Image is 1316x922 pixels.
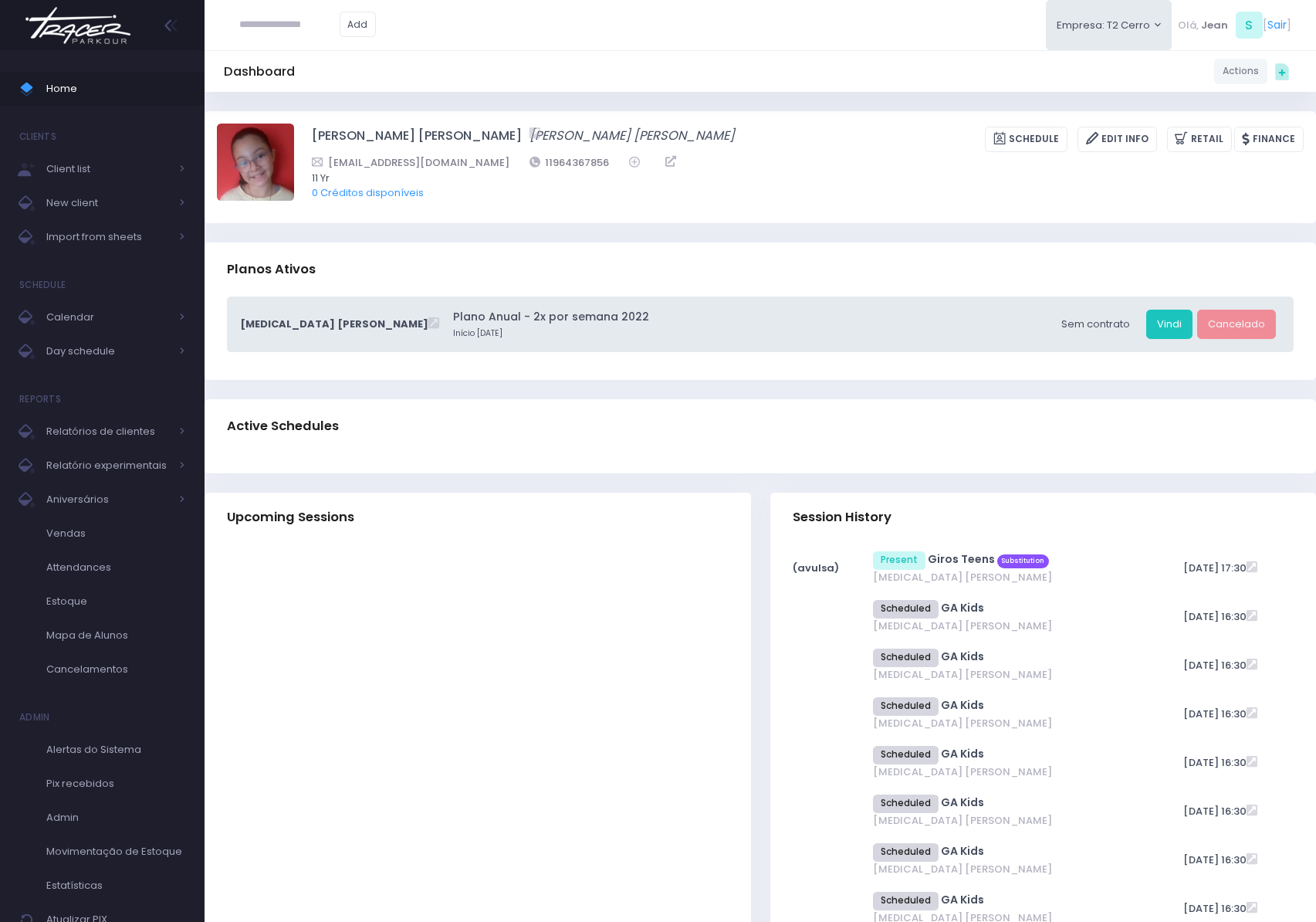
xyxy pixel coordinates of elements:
a: Sair [1267,17,1287,33]
span: Upcoming Sessions [227,510,354,525]
small: Início [DATE] [453,327,1046,340]
span: Estatísticas [46,876,185,896]
span: Olá, [1178,18,1199,33]
a: GA Kids [941,892,984,907]
span: Scheduled [873,600,939,619]
a: 0 Créditos disponíveis [312,185,424,200]
span: [DATE] 16:30 [1183,804,1247,819]
strong: (avulsa) [793,561,839,575]
a: GA Kids [941,697,984,713]
span: Scheduled [873,649,939,667]
span: Calendar [46,307,170,327]
span: [MEDICAL_DATA] [PERSON_NAME] [873,862,1145,877]
span: [MEDICAL_DATA] [PERSON_NAME] [873,716,1145,731]
a: Retail [1167,127,1232,152]
span: [DATE] 16:30 [1183,901,1247,916]
span: [MEDICAL_DATA] [PERSON_NAME] [873,619,1145,634]
a: GA Kids [941,649,984,664]
span: Alertas do Sistema [46,740,185,760]
h5: Dashboard [224,64,295,80]
span: Session History [793,510,891,525]
i: [PERSON_NAME] [PERSON_NAME] [529,127,735,144]
span: [DATE] 16:30 [1183,609,1247,624]
a: [EMAIL_ADDRESS][DOMAIN_NAME] [312,154,509,171]
span: Aniversários [46,490,170,510]
span: Scheduled [873,795,939,813]
span: 11 Yr [312,171,1284,186]
span: [MEDICAL_DATA] [PERSON_NAME] [873,813,1145,829]
a: Add [340,12,377,37]
span: [MEDICAL_DATA] [PERSON_NAME] [873,764,1145,780]
span: Mapa de Alunos [46,625,185,646]
h3: Active Schedules [227,404,339,448]
a: GA Kids [941,843,984,859]
a: GA Kids [941,600,984,615]
span: Admin [46,808,185,828]
a: 11964367856 [529,154,610,171]
a: Edit info [1077,127,1157,152]
a: GA Kids [941,795,984,810]
span: Day schedule [46,341,170,361]
a: [PERSON_NAME] [PERSON_NAME] [529,127,735,152]
span: Estoque [46,592,185,612]
span: Jean [1201,18,1228,33]
a: [PERSON_NAME] [PERSON_NAME] [312,127,522,152]
div: [ ] [1172,8,1297,42]
span: Cancelamentos [46,659,185,680]
span: [DATE] 17:30 [1183,561,1247,575]
a: Schedule [985,127,1067,152]
span: [DATE] 16:30 [1183,755,1247,770]
span: Vendas [46,524,185,544]
span: Pix recebidos [46,774,185,794]
a: Plano Anual - 2x por semana 2022 [453,309,1046,325]
span: Import from sheets [46,227,170,247]
span: Present [873,551,925,570]
span: [DATE] 16:30 [1183,658,1247,673]
span: [DATE] 16:30 [1183,853,1247,867]
span: Scheduled [873,892,939,910]
h3: Planos Ativos [227,247,316,291]
h4: Schedule [19,269,66,300]
h4: Clients [19,121,56,152]
img: Ana Carolina Aparecida Campos Maciel [217,124,294,201]
span: Scheduled [873,843,939,862]
a: Giros Teens [928,551,995,567]
span: Relatório experimentais [46,456,170,476]
h4: Reports [19,384,61,415]
div: Sem contrato [1050,310,1141,339]
span: Client list [46,159,170,179]
span: Relatórios de clientes [46,422,170,442]
span: [MEDICAL_DATA] [PERSON_NAME] [873,570,1145,585]
span: Scheduled [873,746,939,764]
a: Finance [1234,127,1304,152]
span: Substitution [997,554,1049,568]
span: S [1236,12,1263,39]
a: GA Kids [941,746,984,761]
span: [MEDICAL_DATA] [PERSON_NAME] [873,667,1145,683]
span: Movimentação de Estoque [46,842,185,862]
span: [DATE] 16:30 [1183,707,1247,721]
span: Attendances [46,558,185,578]
span: New client [46,193,170,213]
h4: Admin [19,702,50,733]
span: Scheduled [873,697,939,716]
span: Home [46,79,185,99]
span: [MEDICAL_DATA] [PERSON_NAME] [240,317,428,332]
a: Vindi [1146,310,1193,339]
a: Actions [1214,59,1267,84]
